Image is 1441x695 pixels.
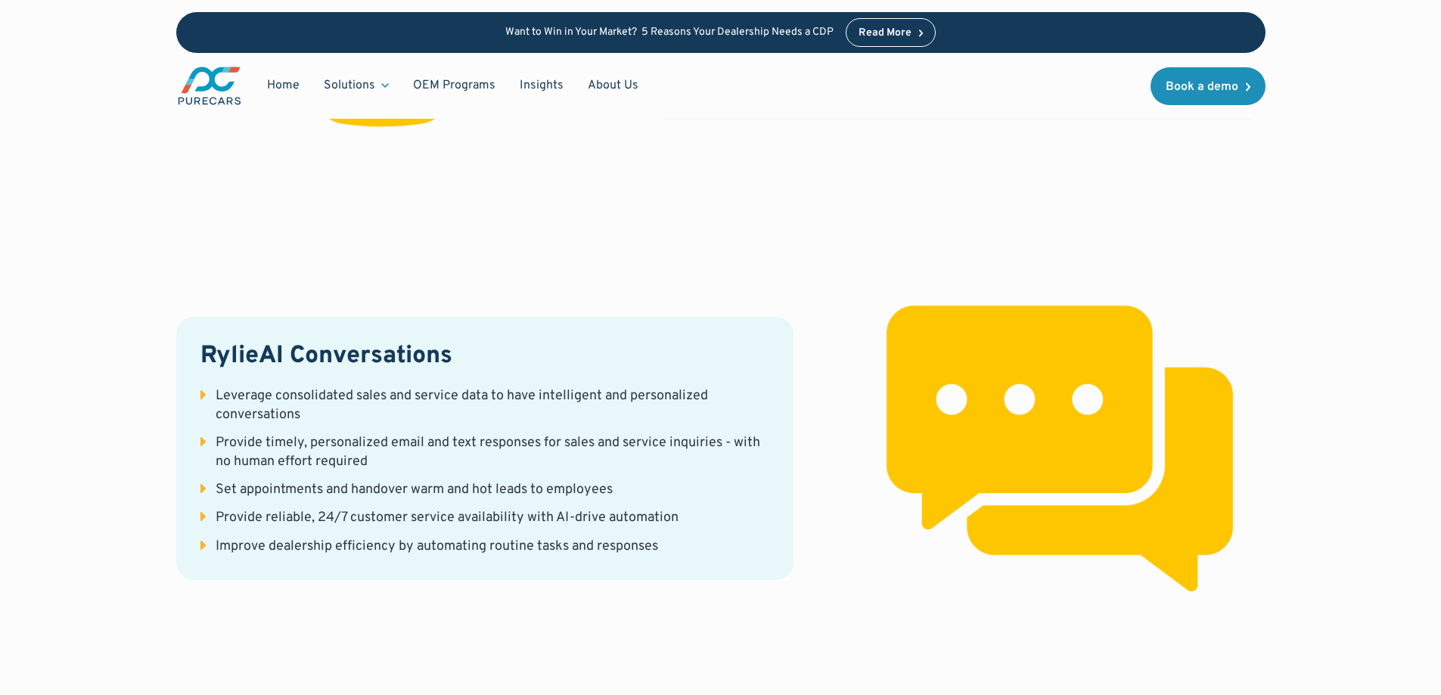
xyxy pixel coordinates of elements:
[216,433,769,471] div: Provide timely, personalized email and text responses for sales and service inquiries - with no h...
[846,18,936,47] a: Read More
[508,71,576,100] a: Insights
[505,26,834,39] p: Want to Win in Your Market? 5 Reasons Your Dealership Needs a CDP
[576,71,651,100] a: About Us
[176,65,243,107] a: main
[176,65,243,107] img: purecars logo
[312,71,401,100] div: Solutions
[324,77,375,94] div: Solutions
[200,341,769,373] h3: RylieAI Conversations
[854,243,1266,654] img: service inspection report illustration
[216,386,769,424] div: Leverage consolidated sales and service data to have intelligent and personalized conversations
[401,71,508,100] a: OEM Programs
[859,28,911,39] div: Read More
[1151,67,1266,105] a: Book a demo
[216,537,658,556] div: Improve dealership efficiency by automating routine tasks and responses
[255,71,312,100] a: Home
[216,480,613,499] div: Set appointments and handover warm and hot leads to employees
[1166,81,1238,93] div: Book a demo
[216,508,679,527] div: Provide reliable, 24/7 customer service availability with AI-drive automation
